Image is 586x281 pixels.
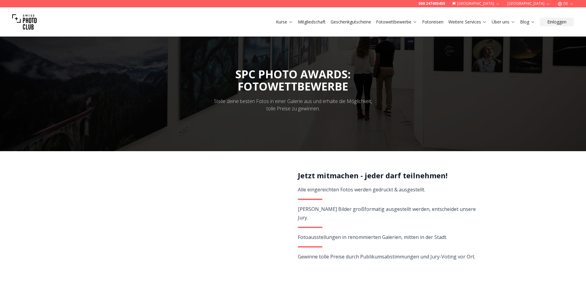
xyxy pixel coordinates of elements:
a: Über uns [492,19,515,25]
a: Weitere Services [448,19,487,25]
button: Mitgliedschaft [295,18,328,26]
button: Blog [518,18,537,26]
button: Fotowettbewerbe [374,18,420,26]
a: 069 247495455 [418,1,445,6]
span: [PERSON_NAME] Bilder großformatig ausgestellt werden, entscheidet unsere Jury. [298,206,476,221]
a: Fotoreisen [422,19,443,25]
a: Kurse [276,19,293,25]
button: Geschenkgutscheine [328,18,374,26]
h2: Jetzt mitmachen - jeder darf teilnehmen! [298,171,476,180]
button: Einloggen [540,18,574,26]
a: Geschenkgutscheine [331,19,371,25]
button: Über uns [489,18,518,26]
span: SPC PHOTO AWARDS: [235,67,351,93]
button: Fotoreisen [420,18,446,26]
span: Alle eingereichten Fotos werden gedruckt & ausgestellt. [298,186,425,193]
a: Blog [520,19,535,25]
button: Weitere Services [446,18,489,26]
span: Gewinne tolle Preise durch Publikumsabstimmungen und Jury-Voting vor Ort. [298,253,475,260]
img: Swiss photo club [12,10,37,34]
span: Fotoausstellungen in renommierten Galerien, mitten in der Stadt. [298,234,447,240]
div: FOTOWETTBEWERBE [235,80,351,93]
div: Stelle deine besten Fotos in einer Galerie aus und erhalte die Möglichkeit, tolle Preise zu gewin... [210,98,376,112]
button: Kurse [273,18,295,26]
a: Mitgliedschaft [298,19,326,25]
a: Fotowettbewerbe [376,19,417,25]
